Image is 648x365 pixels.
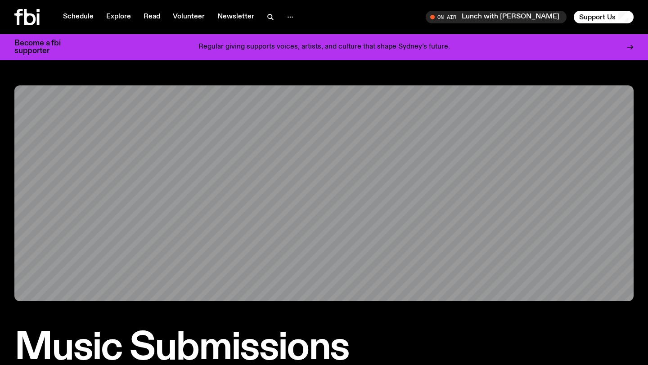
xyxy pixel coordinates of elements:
a: Volunteer [167,11,210,23]
a: Read [138,11,166,23]
button: On AirLunch with [PERSON_NAME] [426,11,567,23]
a: Explore [101,11,136,23]
span: Support Us [579,13,616,21]
button: Support Us [574,11,634,23]
a: Newsletter [212,11,260,23]
a: Schedule [58,11,99,23]
p: Regular giving supports voices, artists, and culture that shape Sydney’s future. [198,43,450,51]
h3: Become a fbi supporter [14,40,72,55]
